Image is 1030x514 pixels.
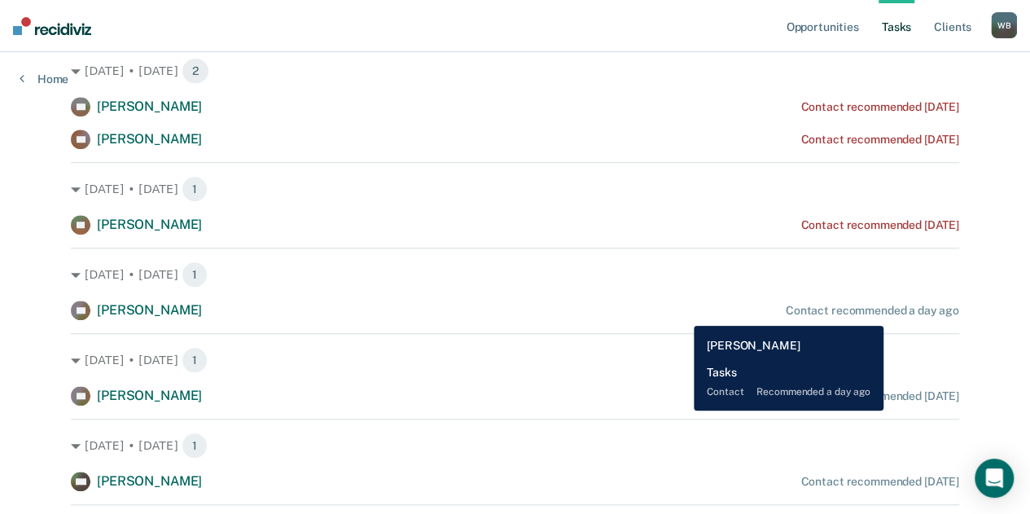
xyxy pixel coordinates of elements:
[182,58,209,84] span: 2
[991,12,1017,38] button: WB
[182,433,208,459] span: 1
[800,389,958,403] div: Contact recommended [DATE]
[20,72,68,86] a: Home
[182,347,208,373] span: 1
[97,473,202,489] span: [PERSON_NAME]
[71,58,959,84] div: [DATE] • [DATE] 2
[975,459,1014,498] div: Open Intercom Messenger
[182,261,208,288] span: 1
[97,131,202,147] span: [PERSON_NAME]
[786,304,959,318] div: Contact recommended a day ago
[800,218,958,232] div: Contact recommended [DATE]
[97,302,202,318] span: [PERSON_NAME]
[800,475,958,489] div: Contact recommended [DATE]
[182,176,208,202] span: 1
[13,17,91,35] img: Recidiviz
[800,100,958,114] div: Contact recommended [DATE]
[991,12,1017,38] div: W B
[71,261,959,288] div: [DATE] • [DATE] 1
[97,388,202,403] span: [PERSON_NAME]
[71,347,959,373] div: [DATE] • [DATE] 1
[97,217,202,232] span: [PERSON_NAME]
[71,176,959,202] div: [DATE] • [DATE] 1
[71,433,959,459] div: [DATE] • [DATE] 1
[97,99,202,114] span: [PERSON_NAME]
[800,133,958,147] div: Contact recommended [DATE]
